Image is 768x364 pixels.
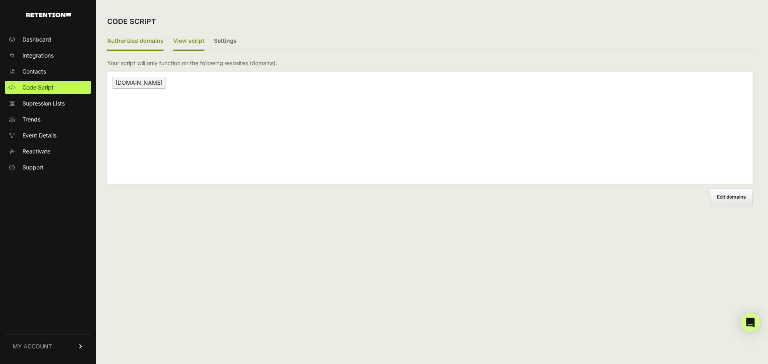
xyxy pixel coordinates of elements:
[214,32,237,51] label: Settings
[5,113,91,126] a: Trends
[107,16,156,27] h2: CODE SCRIPT
[5,334,91,358] a: MY ACCOUNT
[22,36,51,44] span: Dashboard
[22,131,56,139] span: Event Details
[5,161,91,174] a: Support
[26,13,71,17] img: Retention.com
[107,32,164,51] label: Authorized domains
[107,59,277,67] p: Your script will only function on the following websites (domains).
[13,342,52,350] span: MY ACCOUNT
[5,33,91,46] a: Dashboard
[22,115,40,123] span: Trends
[22,84,54,91] span: Code Script
[112,77,166,89] span: [DOMAIN_NAME]
[22,68,46,76] span: Contacts
[5,65,91,78] a: Contacts
[22,163,44,171] span: Support
[5,49,91,62] a: Integrations
[5,97,91,110] a: Supression Lists
[22,99,65,107] span: Supression Lists
[5,145,91,158] a: Reactivate
[22,52,54,60] span: Integrations
[741,313,760,332] div: Open Intercom Messenger
[22,147,50,155] span: Reactivate
[173,32,204,51] label: View script
[5,129,91,142] a: Event Details
[717,194,746,200] span: Edit domains
[5,81,91,94] a: Code Script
